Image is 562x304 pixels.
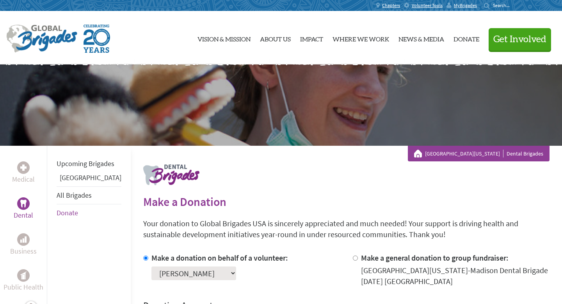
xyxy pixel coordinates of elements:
[57,204,121,222] li: Donate
[493,35,546,44] span: Get Involved
[17,161,30,174] div: Medical
[12,161,35,185] a: MedicalMedical
[57,155,121,172] li: Upcoming Brigades
[197,18,251,58] a: Vision & Mission
[57,159,114,168] a: Upcoming Brigades
[6,25,77,53] img: Global Brigades Logo
[143,195,550,209] h2: Make a Donation
[4,282,43,293] p: Public Health
[17,269,30,282] div: Public Health
[489,28,551,50] button: Get Involved
[493,2,515,8] input: Search...
[151,253,288,263] label: Make a donation on behalf of a volunteer:
[57,191,92,200] a: All Brigades
[260,18,291,58] a: About Us
[412,2,443,9] span: Volunteer Tools
[10,233,37,257] a: BusinessBusiness
[57,172,121,186] li: Guatemala
[382,2,400,9] span: Chapters
[425,150,503,157] a: [GEOGRAPHIC_DATA][US_STATE]
[454,2,477,9] span: MyBrigades
[414,150,543,157] div: Dental Brigades
[17,233,30,246] div: Business
[57,208,78,217] a: Donate
[454,18,479,58] a: Donate
[20,200,27,207] img: Dental
[10,246,37,257] p: Business
[14,210,33,221] p: Dental
[143,165,199,185] img: logo-dental.png
[57,186,121,204] li: All Brigades
[20,165,27,171] img: Medical
[17,197,30,210] div: Dental
[14,197,33,221] a: DentalDental
[12,174,35,185] p: Medical
[84,25,110,53] img: Global Brigades Celebrating 20 Years
[20,236,27,243] img: Business
[398,18,444,58] a: News & Media
[333,18,389,58] a: Where We Work
[4,269,43,293] a: Public HealthPublic Health
[60,173,121,182] a: [GEOGRAPHIC_DATA]
[361,253,509,263] label: Make a general donation to group fundraiser:
[300,18,323,58] a: Impact
[143,218,550,240] p: Your donation to Global Brigades USA is sincerely appreciated and much needed! Your support is dr...
[20,272,27,279] img: Public Health
[361,265,550,287] div: [GEOGRAPHIC_DATA][US_STATE]-Madison Dental Brigade [DATE] [GEOGRAPHIC_DATA]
